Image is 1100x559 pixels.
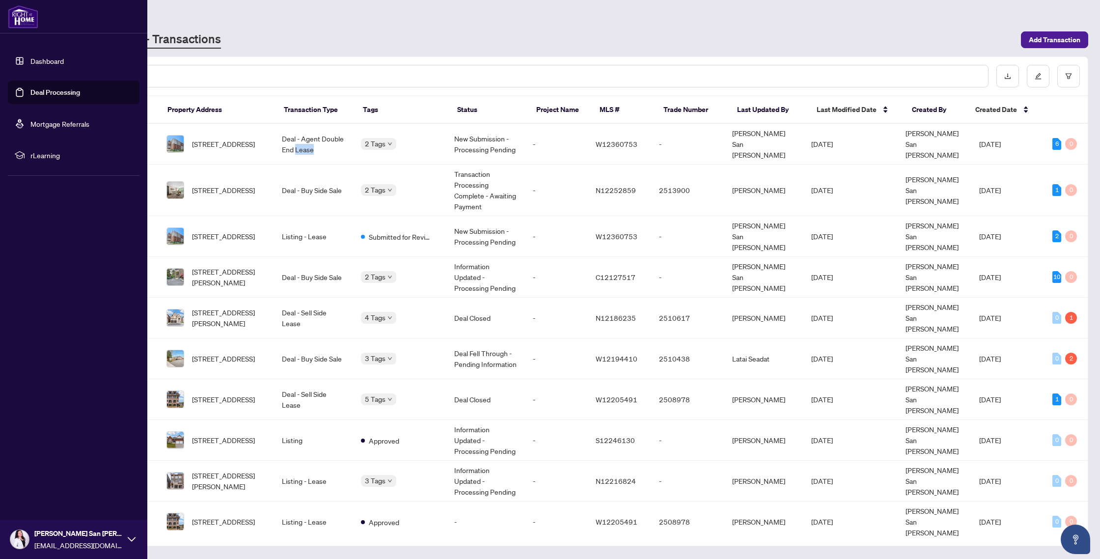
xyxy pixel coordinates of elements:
[651,124,725,165] td: -
[1052,434,1061,446] div: 0
[1029,32,1080,48] span: Add Transaction
[274,257,353,298] td: Deal - Buy Side Sale
[192,266,266,288] span: [STREET_ADDRESS][PERSON_NAME]
[8,5,38,28] img: logo
[979,395,1001,404] span: [DATE]
[525,420,588,461] td: -
[979,273,1001,281] span: [DATE]
[1052,516,1061,528] div: 0
[906,175,959,205] span: [PERSON_NAME] San [PERSON_NAME]
[276,96,356,124] th: Transaction Type
[192,139,255,149] span: [STREET_ADDRESS]
[1052,393,1061,405] div: 1
[1057,65,1080,87] button: filter
[596,354,637,363] span: W12194410
[167,473,184,489] img: thumbnail-img
[651,420,725,461] td: -
[446,257,525,298] td: Information Updated - Processing Pending
[906,343,959,374] span: [PERSON_NAME] San [PERSON_NAME]
[811,273,833,281] span: [DATE]
[525,257,588,298] td: -
[906,384,959,415] span: [PERSON_NAME] San [PERSON_NAME]
[365,271,385,282] span: 2 Tags
[979,476,1001,485] span: [DATE]
[167,136,184,152] img: thumbnail-img
[724,165,803,216] td: [PERSON_NAME]
[192,470,266,492] span: [STREET_ADDRESS][PERSON_NAME]
[996,65,1019,87] button: download
[724,257,803,298] td: [PERSON_NAME] San [PERSON_NAME]
[724,379,803,420] td: [PERSON_NAME]
[811,517,833,526] span: [DATE]
[1065,516,1077,528] div: 0
[1035,73,1042,80] span: edit
[387,478,392,483] span: down
[369,231,433,242] span: Submitted for Review
[1065,393,1077,405] div: 0
[906,466,959,496] span: [PERSON_NAME] San [PERSON_NAME]
[651,379,725,420] td: 2508978
[651,216,725,257] td: -
[596,476,636,485] span: N12216824
[651,338,725,379] td: 2510438
[1052,475,1061,487] div: 0
[34,540,123,551] span: [EMAIL_ADDRESS][DOMAIN_NAME]
[192,231,255,242] span: [STREET_ADDRESS]
[34,528,123,539] span: [PERSON_NAME] San [PERSON_NAME]
[192,394,255,405] span: [STREET_ADDRESS]
[1065,138,1077,150] div: 0
[1052,312,1061,324] div: 0
[1052,271,1061,283] div: 10
[446,502,525,542] td: -
[651,257,725,298] td: -
[274,338,353,379] td: Deal - Buy Side Sale
[979,354,1001,363] span: [DATE]
[30,150,133,161] span: rLearning
[656,96,730,124] th: Trade Number
[30,119,89,128] a: Mortgage Referrals
[274,216,353,257] td: Listing - Lease
[387,356,392,361] span: down
[906,303,959,333] span: [PERSON_NAME] San [PERSON_NAME]
[387,275,392,279] span: down
[525,298,588,338] td: -
[596,395,637,404] span: W12205491
[906,506,959,537] span: [PERSON_NAME] San [PERSON_NAME]
[1065,434,1077,446] div: 0
[596,436,635,445] span: S12246130
[365,353,385,364] span: 3 Tags
[592,96,655,124] th: MLS #
[906,221,959,252] span: [PERSON_NAME] San [PERSON_NAME]
[1004,73,1011,80] span: download
[724,502,803,542] td: [PERSON_NAME]
[724,338,803,379] td: Latai Seadat
[192,307,266,329] span: [STREET_ADDRESS][PERSON_NAME]
[1061,525,1090,554] button: Open asap
[365,138,385,149] span: 2 Tags
[979,436,1001,445] span: [DATE]
[525,379,588,420] td: -
[446,216,525,257] td: New Submission - Processing Pending
[724,461,803,502] td: [PERSON_NAME]
[446,338,525,379] td: Deal Fell Through - Pending Information
[1052,353,1061,364] div: 0
[1052,230,1061,242] div: 2
[365,393,385,405] span: 5 Tags
[1065,353,1077,364] div: 2
[1021,31,1088,48] button: Add Transaction
[596,232,637,241] span: W12360753
[525,461,588,502] td: -
[387,141,392,146] span: down
[906,262,959,292] span: [PERSON_NAME] San [PERSON_NAME]
[192,516,255,527] span: [STREET_ADDRESS]
[651,502,725,542] td: 2508978
[30,56,64,65] a: Dashboard
[1065,271,1077,283] div: 0
[30,88,80,97] a: Deal Processing
[369,435,399,446] span: Approved
[167,269,184,285] img: thumbnail-img
[274,124,353,165] td: Deal - Agent Double End Lease
[729,96,809,124] th: Last Updated By
[274,502,353,542] td: Listing - Lease
[192,353,255,364] span: [STREET_ADDRESS]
